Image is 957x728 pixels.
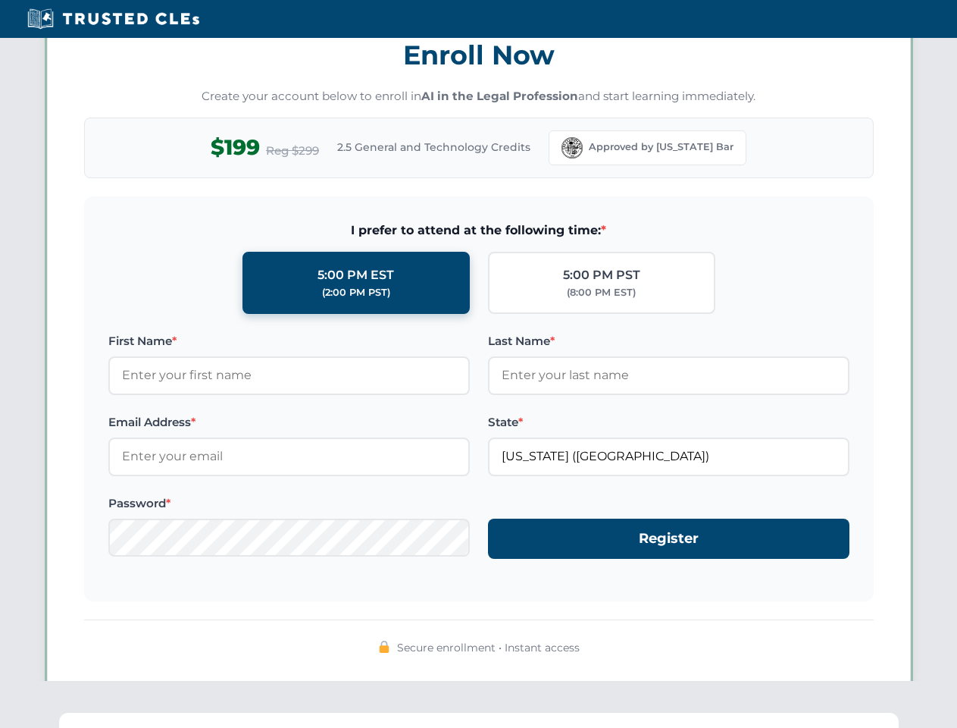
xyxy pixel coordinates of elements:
[337,139,530,155] span: 2.5 General and Technology Credits
[378,641,390,653] img: 🔒
[211,130,260,165] span: $199
[567,285,636,300] div: (8:00 PM EST)
[589,140,733,155] span: Approved by [US_STATE] Bar
[108,413,470,431] label: Email Address
[563,265,640,285] div: 5:00 PM PST
[488,356,849,394] input: Enter your last name
[108,356,470,394] input: Enter your first name
[23,8,204,30] img: Trusted CLEs
[84,31,874,79] h3: Enroll Now
[397,639,580,656] span: Secure enrollment • Instant access
[488,438,849,475] input: Florida (FL)
[108,438,470,475] input: Enter your email
[488,413,849,431] label: State
[84,88,874,105] p: Create your account below to enroll in and start learning immediately.
[108,221,849,240] span: I prefer to attend at the following time:
[322,285,390,300] div: (2:00 PM PST)
[108,494,470,513] label: Password
[488,519,849,559] button: Register
[317,265,394,285] div: 5:00 PM EST
[108,332,470,350] label: First Name
[561,137,583,158] img: Florida Bar
[488,332,849,350] label: Last Name
[421,89,578,103] strong: AI in the Legal Profession
[266,142,319,160] span: Reg $299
